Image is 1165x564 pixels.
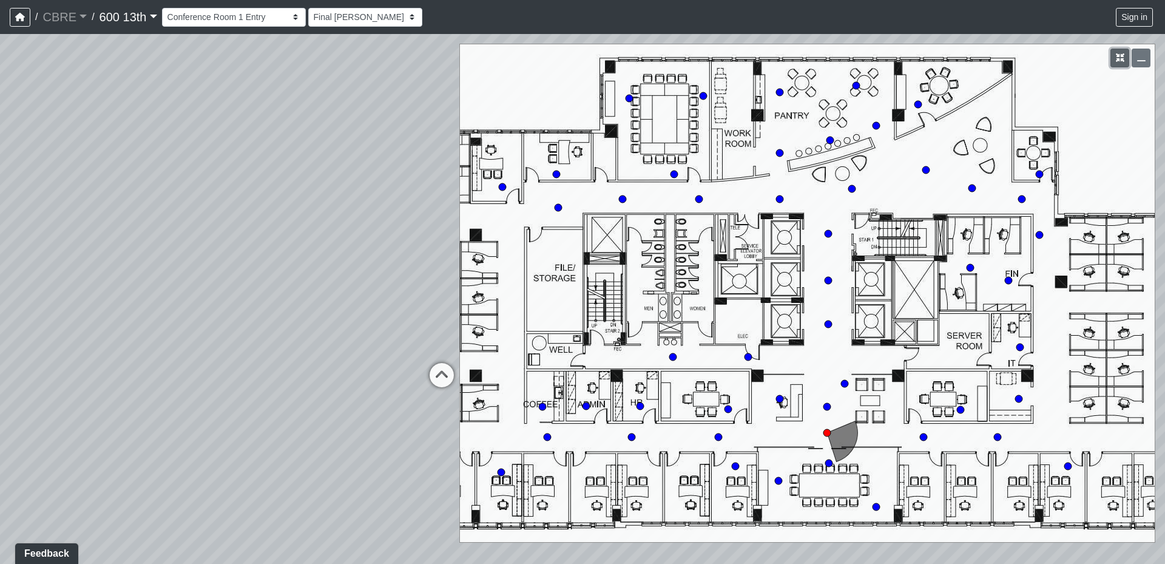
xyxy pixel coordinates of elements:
a: CBRE [42,5,87,29]
span: / [87,5,99,29]
span: / [30,5,42,29]
a: 600 13th [100,5,157,29]
iframe: Ybug feedback widget [9,540,81,564]
button: Sign in [1116,8,1153,27]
